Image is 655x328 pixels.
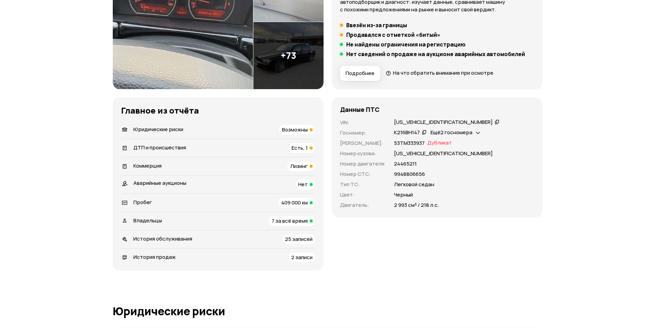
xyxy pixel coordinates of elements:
p: Номер кузова : [340,150,386,157]
h1: Юридические риски [113,305,543,317]
span: 2 записи [291,254,313,261]
p: [PERSON_NAME] : [340,139,386,147]
span: ДТП и происшествия [133,144,186,151]
h3: Главное из отчёта [121,106,315,115]
span: Коммерция [133,162,162,169]
div: [US_VEHICLE_IDENTIFICATION_NUMBER] [394,119,493,126]
a: На что обратить внимание при осмотре [386,69,494,76]
span: Владельцы [133,217,162,224]
span: Пробег [133,199,152,206]
p: VIN : [340,119,386,126]
div: К216ВН147 [394,129,420,136]
p: Номер двигателя : [340,160,386,168]
span: Юридические риски [133,126,183,133]
p: Легковой седан [394,181,434,188]
span: Нет [298,181,308,188]
p: 53ТМ333937 [394,139,425,147]
span: 25 записей [285,235,313,243]
span: История продаж [133,253,176,261]
span: Дубликат [427,139,452,147]
p: 9948806656 [394,170,425,178]
span: 409 000 км [281,199,308,206]
span: Есть, 1 [292,144,308,151]
h5: Не найдены ограничения на регистрацию [346,41,466,48]
p: Цвет : [340,191,386,199]
h4: Данные ПТС [340,106,380,113]
span: Возможны [282,126,308,133]
span: Подробнее [346,70,374,77]
p: 24465211 [394,160,417,168]
button: Подробнее [340,66,380,81]
p: Двигатель : [340,201,386,209]
p: 2 993 см³ / 218 л.с. [394,201,439,209]
p: Госномер : [340,129,386,137]
span: История обслуживания [133,235,192,242]
h5: Нет сведений о продаже на аукционе аварийных автомобилей [346,51,525,57]
p: Номер СТС : [340,170,386,178]
span: Ещё 2 госномера [430,129,472,136]
h5: Продавался с отметкой «битый» [346,31,440,38]
p: Тип ТС : [340,181,386,188]
span: На что обратить внимание при осмотре [393,69,493,76]
p: [US_VEHICLE_IDENTIFICATION_NUMBER] [394,150,493,157]
p: Черный [394,191,413,199]
span: Аварийные аукционы [133,179,186,187]
span: 7 за всё время [272,217,308,224]
span: Лизинг [290,162,308,170]
h5: Ввезён из-за границы [346,22,407,29]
